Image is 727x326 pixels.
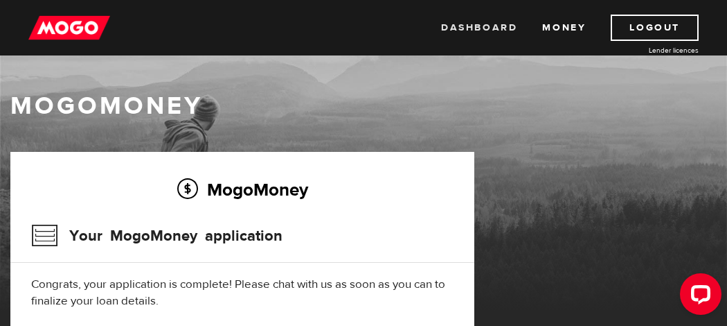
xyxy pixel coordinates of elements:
[28,15,110,41] img: mogo_logo-11ee424be714fa7cbb0f0f49df9e16ec.png
[611,15,699,41] a: Logout
[669,268,727,326] iframe: LiveChat chat widget
[595,45,699,55] a: Lender licences
[31,175,454,204] h2: MogoMoney
[31,218,282,254] h3: Your MogoMoney application
[10,92,717,121] h1: MogoMoney
[441,15,517,41] a: Dashboard
[542,15,586,41] a: Money
[31,276,454,309] div: Congrats, your application is complete! Please chat with us as soon as you can to finalize your l...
